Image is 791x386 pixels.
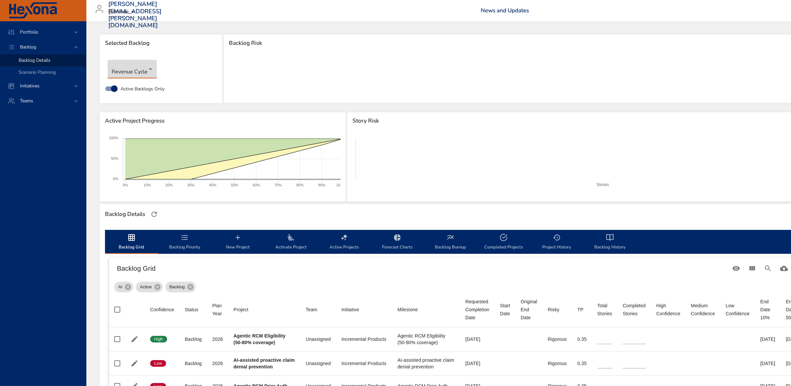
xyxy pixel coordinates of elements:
div: Sort [150,306,174,314]
span: Backlog Details [19,57,50,63]
text: 100% [336,183,346,187]
b: Agentic RCM Eligibility (50-80% coverage) [234,333,286,345]
div: Plan Year [212,302,223,318]
div: Agentic RCM Eligibility (50-80% coverage) [398,333,455,346]
text: 60% [253,183,260,187]
div: 2026 [212,336,223,342]
div: Incremental Products [342,360,387,367]
span: Forecast Charts [375,234,420,251]
div: Completed Stories [623,302,646,318]
div: Sort [212,302,223,318]
text: 20% [165,183,173,187]
div: Low Confidence [726,302,749,318]
div: Backlog [185,336,202,342]
span: Team [306,306,331,314]
span: Backlog [15,44,42,50]
div: Start Date [500,302,510,318]
div: Backlog [165,282,196,292]
div: Requested Completion Date [465,298,489,322]
text: 40% [209,183,216,187]
div: End Date 10% [760,298,775,322]
div: Milestone [398,306,418,314]
img: Hexona [8,2,58,19]
div: Risky [548,306,559,314]
span: Milestone [398,306,455,314]
div: 0.35 [577,336,587,342]
div: Rigorous [548,336,567,342]
button: Refresh Page [149,209,159,219]
text: Stories [597,182,609,187]
div: Rigorous [548,360,567,367]
div: Sort [398,306,418,314]
div: [DATE] [760,336,775,342]
div: 2026 [212,360,223,367]
span: Backlog [165,284,189,290]
div: Status [185,306,198,314]
span: Project History [534,234,579,251]
text: 0% [113,177,118,181]
div: Unassigned [306,360,331,367]
span: Confidence [150,306,174,314]
div: Sort [548,306,559,314]
span: Portfolio [15,29,44,35]
a: News and Updates [481,7,529,14]
span: TP [577,306,587,314]
button: Edit Project Details [130,358,140,368]
h3: [PERSON_NAME][EMAIL_ADDRESS][PERSON_NAME][DOMAIN_NAME] [108,1,162,29]
div: Project [234,306,248,314]
div: Raintree [108,7,137,17]
div: Unassigned [306,336,331,342]
span: Original End Date [521,298,537,322]
span: Initiative [342,306,387,314]
div: Sort [656,302,680,318]
div: Total Stories [597,302,612,318]
div: Backlog [185,360,202,367]
span: Active Projects [322,234,367,251]
div: Active [136,282,162,292]
button: Edit Project Details [130,334,140,344]
div: TP [577,306,583,314]
span: Teams [15,98,39,104]
button: Search [760,260,776,276]
span: High Confidence [656,302,680,318]
div: Sort [500,302,510,318]
span: AI [114,284,126,290]
div: Sort [185,306,198,314]
span: Medium Confidence [691,302,715,318]
div: Sort [623,302,646,318]
div: Sort [342,306,359,314]
text: 100% [109,136,118,140]
div: Sort [597,302,612,318]
span: Activate Project [268,234,314,251]
h6: Backlog Grid [117,263,728,274]
span: Status [185,306,202,314]
div: Sort [306,306,317,314]
div: Initiative [342,306,359,314]
div: Sort [465,298,489,322]
span: Completed Projects [481,234,526,251]
div: [DATE] [465,336,489,342]
div: Team [306,306,317,314]
span: Active [136,284,155,290]
text: 10% [144,183,151,187]
span: Backlog Priority [162,234,207,251]
text: 70% [274,183,282,187]
span: Initiatives [15,83,45,89]
div: Sort [521,298,537,322]
button: View Columns [744,260,760,276]
span: Active Project Progress [105,118,341,124]
div: [DATE] [760,360,775,367]
div: Incremental Products [342,336,387,342]
span: Project [234,306,295,314]
text: 90% [318,183,326,187]
span: Selected Backlog [105,40,217,47]
b: AI-assisted proactive claim denial prevention [234,357,295,369]
text: 30% [187,183,195,187]
button: Standard Views [728,260,744,276]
